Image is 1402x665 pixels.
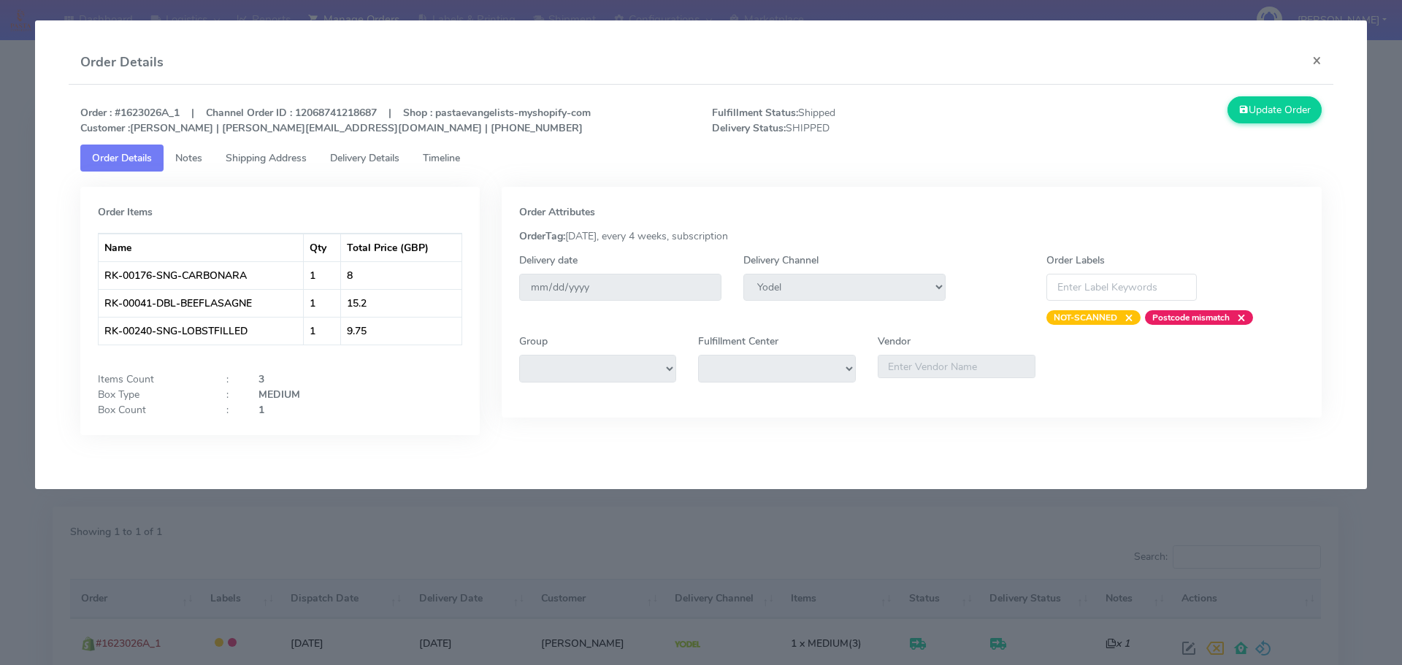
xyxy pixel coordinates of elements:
[341,261,461,289] td: 8
[1301,41,1333,80] button: Close
[304,234,341,261] th: Qty
[99,261,304,289] td: RK-00176-SNG-CARBONARA
[508,228,1316,244] div: [DATE], every 4 weeks, subscription
[99,317,304,345] td: RK-00240-SNG-LOBSTFILLED
[258,388,300,401] strong: MEDIUM
[80,121,130,135] strong: Customer :
[519,229,565,243] strong: OrderTag:
[341,317,461,345] td: 9.75
[330,151,399,165] span: Delivery Details
[1230,310,1246,325] span: ×
[87,372,215,387] div: Items Count
[258,403,264,417] strong: 1
[698,334,778,349] label: Fulfillment Center
[341,234,461,261] th: Total Price (GBP)
[341,289,461,317] td: 15.2
[80,145,1322,172] ul: Tabs
[712,121,786,135] strong: Delivery Status:
[1117,310,1133,325] span: ×
[1227,96,1322,123] button: Update Order
[215,402,248,418] div: :
[1046,274,1197,301] input: Enter Label Keywords
[519,205,595,219] strong: Order Attributes
[99,234,304,261] th: Name
[92,151,152,165] span: Order Details
[743,253,819,268] label: Delivery Channel
[80,53,164,72] h4: Order Details
[519,253,578,268] label: Delivery date
[226,151,307,165] span: Shipping Address
[878,355,1035,378] input: Enter Vendor Name
[87,387,215,402] div: Box Type
[258,372,264,386] strong: 3
[712,106,798,120] strong: Fulfillment Status:
[99,289,304,317] td: RK-00041-DBL-BEEFLASAGNE
[304,317,341,345] td: 1
[87,402,215,418] div: Box Count
[215,387,248,402] div: :
[423,151,460,165] span: Timeline
[215,372,248,387] div: :
[98,205,153,219] strong: Order Items
[304,261,341,289] td: 1
[1046,253,1105,268] label: Order Labels
[701,105,1017,136] span: Shipped SHIPPED
[175,151,202,165] span: Notes
[304,289,341,317] td: 1
[1054,312,1117,323] strong: NOT-SCANNED
[1152,312,1230,323] strong: Postcode mismatch
[519,334,548,349] label: Group
[878,334,911,349] label: Vendor
[80,106,591,135] strong: Order : #1623026A_1 | Channel Order ID : 12068741218687 | Shop : pastaevangelists-myshopify-com [...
